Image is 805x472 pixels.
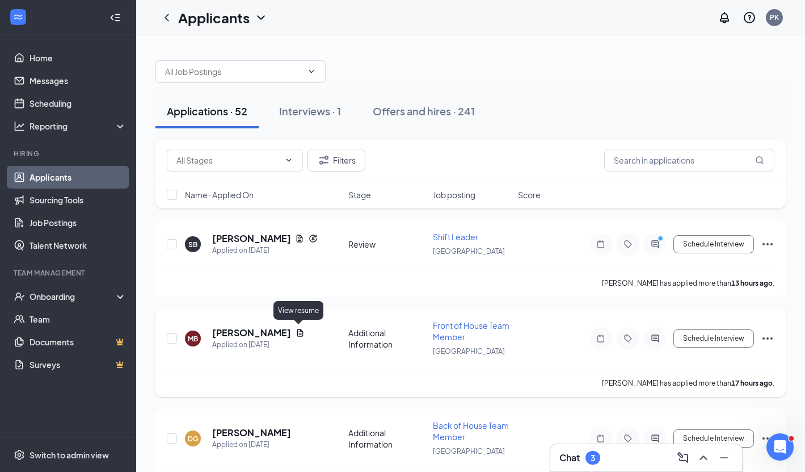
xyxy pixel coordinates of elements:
[674,449,692,467] button: ComposeMessage
[348,427,427,450] div: Additional Information
[717,451,731,465] svg: Minimize
[29,211,127,234] a: Job Postings
[284,156,293,165] svg: ChevronDown
[29,449,109,461] div: Switch to admin view
[188,240,197,249] div: SB
[29,92,127,115] a: Scheduling
[109,12,121,23] svg: Collapse
[14,149,124,158] div: Hiring
[165,65,302,78] input: All Job Postings
[29,47,127,69] a: Home
[621,434,635,443] svg: Tag
[273,301,323,320] div: View resume
[655,235,669,244] svg: PrimaryDot
[718,11,731,24] svg: Notifications
[212,339,305,350] div: Applied on [DATE]
[594,334,608,343] svg: Note
[295,234,304,243] svg: Document
[433,247,505,256] span: [GEOGRAPHIC_DATA]
[591,453,595,463] div: 3
[212,232,290,245] h5: [PERSON_NAME]
[673,235,754,253] button: Schedule Interview
[29,234,127,257] a: Talent Network
[29,189,127,211] a: Sourcing Tools
[697,451,710,465] svg: ChevronUp
[621,240,635,249] svg: Tag
[212,245,318,256] div: Applied on [DATE]
[648,434,662,443] svg: ActiveChat
[594,240,608,249] svg: Note
[433,320,509,342] span: Front of House Team Member
[14,268,124,278] div: Team Management
[178,8,250,27] h1: Applicants
[317,153,331,167] svg: Filter
[433,447,505,456] span: [GEOGRAPHIC_DATA]
[761,332,774,345] svg: Ellipses
[176,154,280,166] input: All Stages
[167,104,247,118] div: Applications · 52
[673,329,754,348] button: Schedule Interview
[373,104,475,118] div: Offers and hires · 241
[29,353,127,376] a: SurveysCrown
[188,434,199,444] div: DG
[433,347,505,356] span: [GEOGRAPHIC_DATA]
[604,149,774,172] input: Search in applications
[296,328,305,337] svg: Document
[755,156,764,165] svg: MagnifyingGlass
[743,11,756,24] svg: QuestionInfo
[731,379,773,387] b: 17 hours ago
[676,451,690,465] svg: ComposeMessage
[731,279,773,287] b: 13 hours ago
[14,291,25,302] svg: UserCheck
[770,12,779,22] div: PK
[188,334,198,344] div: MB
[673,429,754,448] button: Schedule Interview
[212,327,291,339] h5: [PERSON_NAME]
[279,104,341,118] div: Interviews · 1
[761,432,774,445] svg: Ellipses
[309,234,318,243] svg: Reapply
[433,232,478,242] span: Shift Leader
[307,67,316,76] svg: ChevronDown
[12,11,24,23] svg: WorkstreamLogo
[602,378,774,388] p: [PERSON_NAME] has applied more than .
[433,420,509,442] span: Back of House Team Member
[559,452,580,464] h3: Chat
[433,189,475,201] span: Job posting
[348,239,427,250] div: Review
[14,120,25,132] svg: Analysis
[602,278,774,288] p: [PERSON_NAME] has applied more than .
[518,189,541,201] span: Score
[348,189,371,201] span: Stage
[254,11,268,24] svg: ChevronDown
[594,434,608,443] svg: Note
[212,439,291,450] div: Applied on [DATE]
[761,237,774,251] svg: Ellipses
[29,331,127,353] a: DocumentsCrown
[348,327,427,350] div: Additional Information
[29,291,117,302] div: Onboarding
[621,334,635,343] svg: Tag
[160,11,174,24] svg: ChevronLeft
[212,427,291,439] h5: [PERSON_NAME]
[766,433,794,461] iframe: Intercom live chat
[14,449,25,461] svg: Settings
[715,449,733,467] button: Minimize
[307,149,365,172] button: Filter Filters
[29,69,127,92] a: Messages
[648,334,662,343] svg: ActiveChat
[648,240,662,249] svg: ActiveChat
[29,120,127,132] div: Reporting
[29,166,127,189] a: Applicants
[694,449,713,467] button: ChevronUp
[185,189,254,201] span: Name · Applied On
[29,308,127,331] a: Team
